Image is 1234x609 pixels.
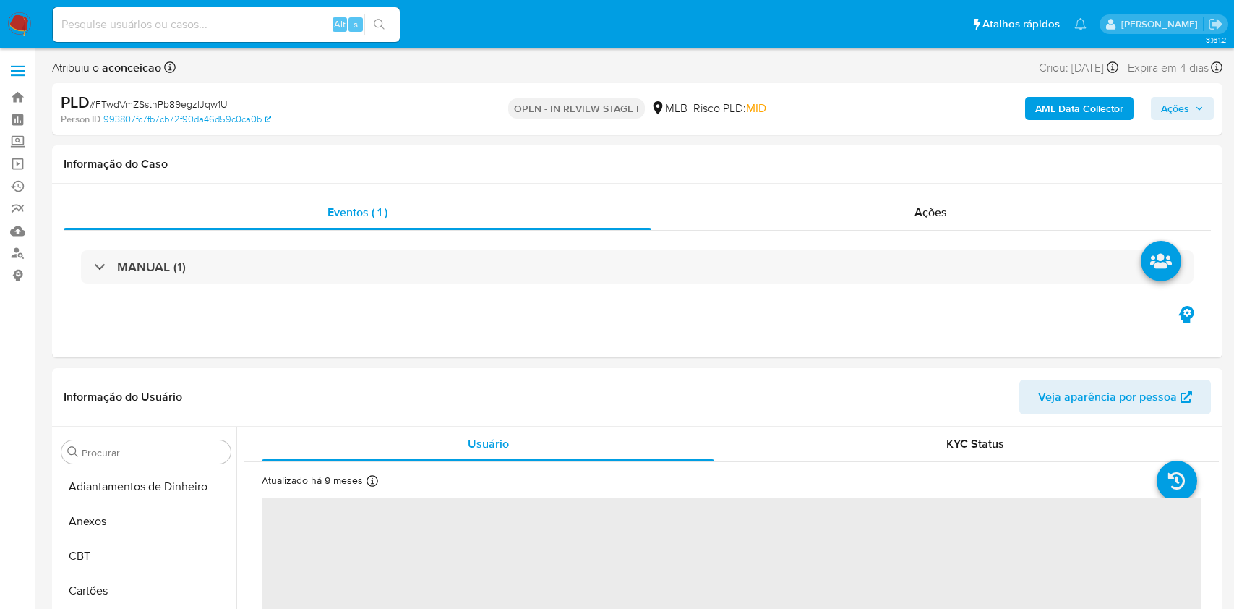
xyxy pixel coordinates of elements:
[746,100,766,116] span: MID
[262,474,363,487] p: Atualizado há 9 meses
[334,17,346,31] span: Alt
[1074,18,1087,30] a: Notificações
[64,157,1211,171] h1: Informação do Caso
[117,259,186,275] h3: MANUAL (1)
[67,446,79,458] button: Procurar
[56,504,236,539] button: Anexos
[61,113,100,126] b: Person ID
[53,15,400,34] input: Pesquise usuários ou casos...
[1121,58,1125,77] span: -
[982,17,1060,32] span: Atalhos rápidos
[1121,17,1203,31] p: ana.conceicao@mercadolivre.com
[1208,17,1223,32] a: Sair
[56,469,236,504] button: Adiantamentos de Dinheiro
[651,101,687,116] div: MLB
[1151,97,1214,120] button: Ações
[508,98,645,119] p: OPEN - IN REVIEW STAGE I
[90,97,228,111] span: # FTwdVmZSstnPb89egzlJqw1U
[61,90,90,114] b: PLD
[1038,380,1177,414] span: Veja aparência por pessoa
[327,204,387,221] span: Eventos ( 1 )
[364,14,394,35] button: search-icon
[52,60,161,76] span: Atribuiu o
[1035,97,1123,120] b: AML Data Collector
[1128,60,1209,76] span: Expira em 4 dias
[914,204,947,221] span: Ações
[82,446,225,459] input: Procurar
[693,101,766,116] span: Risco PLD:
[1025,97,1134,120] button: AML Data Collector
[99,59,161,76] b: aconceicao
[103,113,271,126] a: 993807fc7fb7cb72f90da46d59c0ca0b
[354,17,358,31] span: s
[1039,58,1118,77] div: Criou: [DATE]
[468,435,509,452] span: Usuário
[56,539,236,574] button: CBT
[946,435,1004,452] span: KYC Status
[1161,97,1189,120] span: Ações
[64,390,182,404] h1: Informação do Usuário
[56,574,236,608] button: Cartões
[81,250,1194,284] div: MANUAL (1)
[1019,380,1211,414] button: Veja aparência por pessoa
